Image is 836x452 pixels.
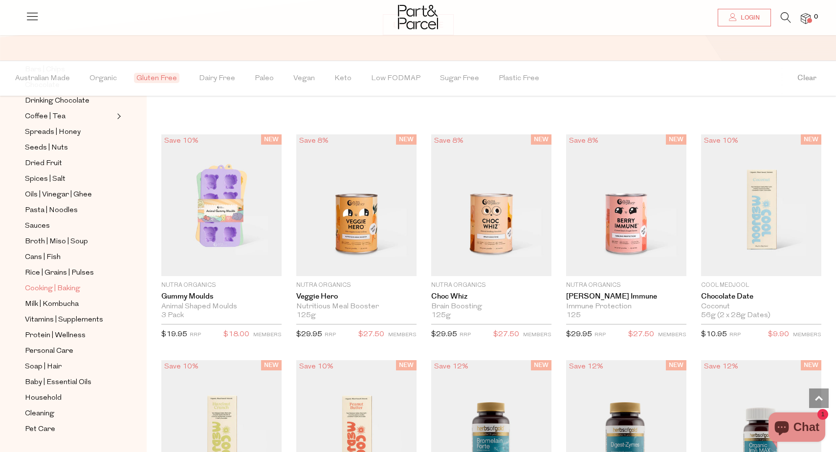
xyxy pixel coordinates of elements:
[801,360,821,370] span: NEW
[25,314,103,326] span: Vitamins | Supplements
[296,331,322,338] span: $29.95
[628,328,654,341] span: $27.50
[25,205,78,216] span: Pasta | Noodles
[778,61,836,96] button: Clear filter by Filter
[701,134,741,148] div: Save 10%
[566,134,686,276] img: Berry Immune
[25,142,68,154] span: Seeds | Nuts
[25,251,114,263] a: Cans | Fish
[701,311,770,320] span: 56g (2 x 28g Dates)
[566,281,686,290] p: Nutra Organics
[25,110,114,123] a: Coffee | Tea
[190,332,201,338] small: RRP
[25,392,114,404] a: Household
[161,311,184,320] span: 3 Pack
[666,134,686,145] span: NEW
[25,392,62,404] span: Household
[161,292,282,301] a: Gummy Moulds
[25,267,114,279] a: Rice | Grains | Pulses
[358,328,384,341] span: $27.50
[701,302,821,311] div: Coconut
[658,332,686,338] small: MEMBERS
[25,361,114,373] a: Soap | Hair
[25,173,66,185] span: Spices | Salt
[388,332,417,338] small: MEMBERS
[25,127,81,138] span: Spreads | Honey
[293,62,315,96] span: Vegan
[161,360,201,373] div: Save 10%
[296,292,417,301] a: Veggie Hero
[499,62,539,96] span: Plastic Free
[768,328,789,341] span: $9.90
[25,424,55,435] span: Pet Care
[396,134,417,145] span: NEW
[134,73,179,83] span: Gluten Free
[296,281,417,290] p: Nutra Organics
[25,220,114,232] a: Sauces
[261,360,282,370] span: NEW
[296,134,417,276] img: Veggie Hero
[701,134,821,276] img: Chocolate Date
[296,311,316,320] span: 125g
[25,220,50,232] span: Sauces
[766,412,828,444] inbox-online-store-chat: Shopify online store chat
[431,134,466,148] div: Save 8%
[25,95,114,107] a: Drinking Chocolate
[25,408,54,420] span: Cleaning
[25,189,92,201] span: Oils | Vinegar | Ghee
[15,62,70,96] span: Australian Made
[296,360,336,373] div: Save 10%
[25,236,88,248] span: Broth | Miso | Soup
[25,267,94,279] span: Rice | Grains | Pulses
[440,62,479,96] span: Sugar Free
[666,360,686,370] span: NEW
[523,332,551,338] small: MEMBERS
[398,5,438,29] img: Part&Parcel
[431,281,551,290] p: Nutra Organics
[25,361,62,373] span: Soap | Hair
[493,328,519,341] span: $27.50
[701,281,821,290] p: Cool Medjool
[431,311,451,320] span: 125g
[729,332,741,338] small: RRP
[25,298,114,310] a: Milk | Kombucha
[531,134,551,145] span: NEW
[431,134,551,276] img: Choc Whiz
[718,9,771,26] a: Login
[25,330,86,342] span: Protein | Wellness
[566,360,606,373] div: Save 12%
[566,331,592,338] span: $29.95
[25,299,79,310] span: Milk | Kombucha
[25,345,114,357] a: Personal Care
[25,158,62,170] span: Dried Fruit
[738,14,760,22] span: Login
[25,236,114,248] a: Broth | Miso | Soup
[25,329,114,342] a: Protein | Wellness
[25,314,114,326] a: Vitamins | Supplements
[25,126,114,138] a: Spreads | Honey
[261,134,282,145] span: NEW
[25,283,80,295] span: Cooking | Baking
[25,173,114,185] a: Spices | Salt
[25,345,73,357] span: Personal Care
[25,377,91,388] span: Baby | Essential Oils
[701,292,821,301] a: Chocolate Date
[199,62,235,96] span: Dairy Free
[371,62,420,96] span: Low FODMAP
[25,282,114,295] a: Cooking | Baking
[255,62,274,96] span: Paleo
[566,311,581,320] span: 125
[431,331,457,338] span: $29.95
[89,62,117,96] span: Organic
[25,376,114,388] a: Baby | Essential Oils
[161,302,282,311] div: Animal Shaped Moulds
[25,111,66,123] span: Coffee | Tea
[25,95,89,107] span: Drinking Chocolate
[114,110,121,122] button: Expand/Collapse Coffee | Tea
[701,360,741,373] div: Save 12%
[801,134,821,145] span: NEW
[793,332,821,338] small: MEMBERS
[161,331,187,338] span: $19.95
[296,302,417,311] div: Nutritious Meal Booster
[431,292,551,301] a: Choc Whiz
